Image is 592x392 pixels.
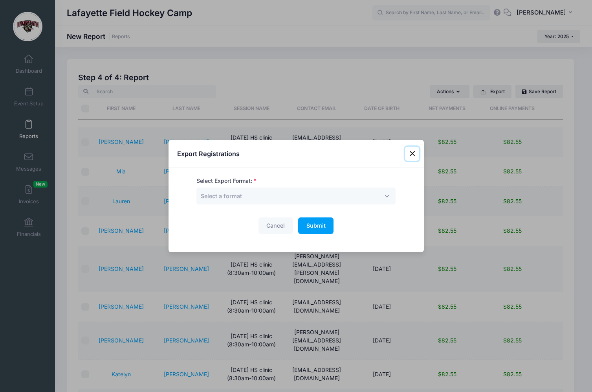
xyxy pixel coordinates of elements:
[196,188,396,204] span: Select a format
[201,192,242,200] span: Select a format
[405,147,419,161] button: Close
[177,149,240,158] h4: Export Registrations
[306,222,326,229] span: Submit
[201,193,242,199] span: Select a format
[258,217,293,234] button: Cancel
[298,217,334,234] button: Submit
[196,177,257,185] label: Select Export Format:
